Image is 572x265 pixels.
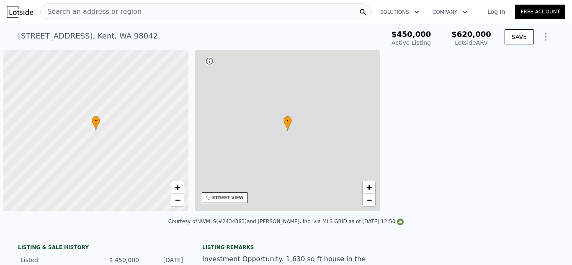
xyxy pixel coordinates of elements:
[171,181,184,194] a: Zoom in
[171,194,184,206] a: Zoom out
[146,256,183,264] div: [DATE]
[374,5,426,20] button: Solutions
[92,116,100,131] div: •
[392,30,431,39] span: $450,000
[283,117,292,125] span: •
[366,195,372,205] span: −
[477,8,515,16] a: Log In
[283,116,292,131] div: •
[202,244,370,251] div: Listing remarks
[397,219,404,225] img: NWMLS Logo
[168,219,404,224] div: Courtesy of NWMLS (#2434383) and [PERSON_NAME], Inc. via MLS GRID as of [DATE] 12:50
[92,117,100,125] span: •
[505,29,534,44] button: SAVE
[18,30,158,42] div: [STREET_ADDRESS] , Kent , WA 98042
[392,39,431,46] span: Active Listing
[109,257,139,263] span: $ 450,000
[451,39,491,47] div: Lotside ARV
[537,28,554,45] button: Show Options
[426,5,474,20] button: Company
[175,195,180,205] span: −
[451,30,491,39] span: $620,000
[363,194,375,206] a: Zoom out
[18,244,186,252] div: LISTING & SALE HISTORY
[41,7,142,17] span: Search an address or region
[21,256,95,264] div: Listed
[212,195,244,201] div: STREET VIEW
[515,5,565,19] a: Free Account
[363,181,375,194] a: Zoom in
[7,6,33,18] img: Lotside
[366,182,372,193] span: +
[175,182,180,193] span: +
